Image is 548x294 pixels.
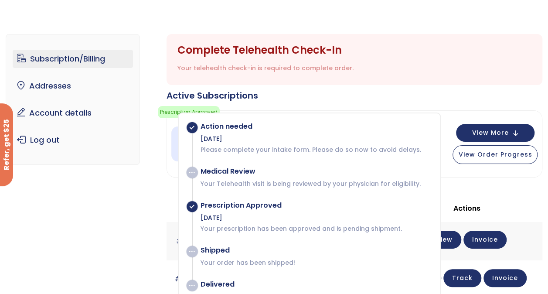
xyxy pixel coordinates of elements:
[201,179,432,188] p: Your Telehealth visit is being reviewed by your physician for eligibility.
[201,280,432,289] div: Delivered
[13,131,133,149] a: Log out
[456,124,534,142] button: View More
[453,203,480,213] span: Actions
[201,213,432,222] div: [DATE]
[13,50,133,68] a: Subscription/Billing
[167,89,542,102] div: Active Subscriptions
[427,231,461,249] a: View
[176,236,207,246] a: #1927159
[171,126,206,161] img: Sermorelin SL Tabs - 3 Month Plan
[177,45,354,55] div: Complete Telehealth Check-In
[458,150,532,159] span: View Order Progress
[201,224,432,233] p: Your prescription has been approved and is pending shipment.
[201,122,432,131] div: Action needed
[201,134,432,143] div: [DATE]
[483,269,527,287] a: Invoice
[13,77,133,95] a: Addresses
[6,34,140,165] nav: Account pages
[201,167,432,176] div: Medical Review
[13,104,133,122] a: Account details
[463,231,507,249] a: Invoice
[201,201,432,210] div: Prescription Approved
[158,106,220,118] span: Prescription Approved
[177,62,354,74] div: Your telehealth check-in is required to complete order.
[201,258,432,267] p: Your order has been shipped!
[201,246,432,255] div: Shipped
[201,145,432,154] p: Please complete your intake form. Please do so now to avoid delays.
[453,145,538,164] button: View Order Progress
[472,130,508,136] span: View More
[175,274,208,284] a: #1868990
[443,269,481,287] a: Track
